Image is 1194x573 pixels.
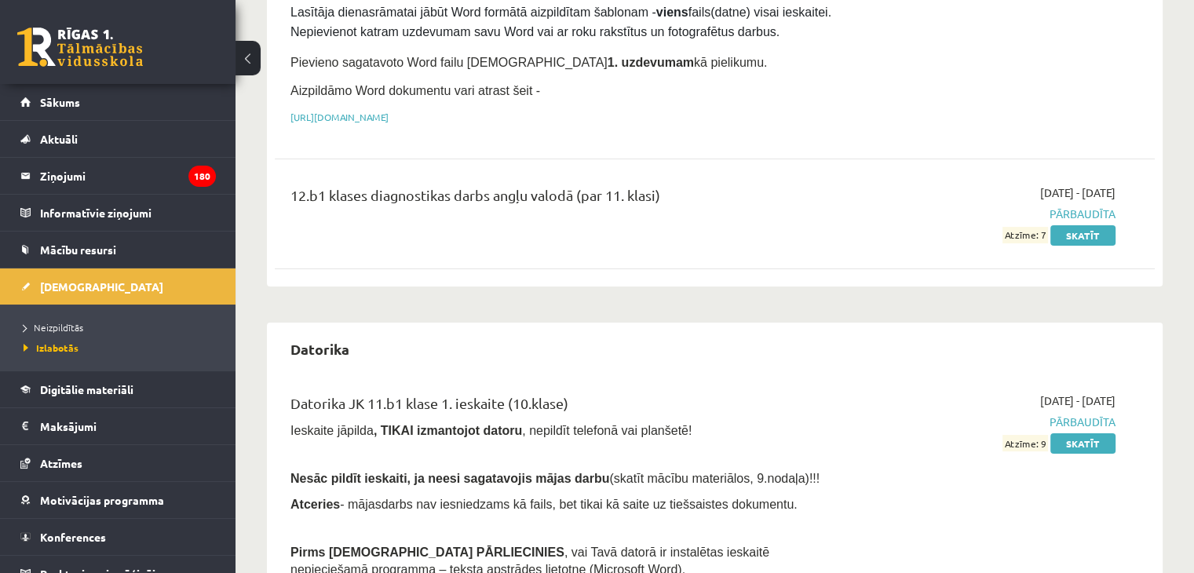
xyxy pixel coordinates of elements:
a: Sākums [20,84,216,120]
a: Aktuāli [20,121,216,157]
a: Skatīt [1050,433,1115,454]
div: Datorika JK 11.b1 klase 1. ieskaite (10.klase) [290,392,833,422]
a: Skatīt [1050,225,1115,246]
span: Ieskaite jāpilda , nepildīt telefonā vai planšetē! [290,424,692,437]
span: Pārbaudīta [856,206,1115,222]
strong: 1. uzdevumam [608,56,694,69]
span: Atzīme: 7 [1002,227,1048,243]
a: Informatīvie ziņojumi [20,195,216,231]
div: 12.b1 klases diagnostikas darbs angļu valodā (par 11. klasi) [290,184,833,214]
span: Konferences [40,530,106,544]
a: Motivācijas programma [20,482,216,518]
legend: Informatīvie ziņojumi [40,195,216,231]
a: Neizpildītās [24,320,220,334]
a: Digitālie materiāli [20,371,216,407]
a: Izlabotās [24,341,220,355]
a: Mācību resursi [20,232,216,268]
h2: Datorika [275,330,365,367]
span: Digitālie materiāli [40,382,133,396]
a: [URL][DOMAIN_NAME] [290,111,389,123]
span: Neizpildītās [24,321,83,334]
a: Ziņojumi180 [20,158,216,194]
span: Pārbaudīta [856,414,1115,430]
span: (skatīt mācību materiālos, 9.nodaļa)!!! [609,472,820,485]
a: Rīgas 1. Tālmācības vidusskola [17,27,143,67]
a: Konferences [20,519,216,555]
span: [DATE] - [DATE] [1040,392,1115,409]
legend: Ziņojumi [40,158,216,194]
span: Motivācijas programma [40,493,164,507]
span: Atzīmes [40,456,82,470]
span: Atzīme: 9 [1002,435,1048,451]
a: Atzīmes [20,445,216,481]
span: Izlabotās [24,341,79,354]
a: [DEMOGRAPHIC_DATA] [20,268,216,305]
legend: Maksājumi [40,408,216,444]
span: - mājasdarbs nav iesniedzams kā fails, bet tikai kā saite uz tiešsaistes dokumentu. [290,498,798,511]
i: 180 [188,166,216,187]
span: Pievieno sagatavoto Word failu [DEMOGRAPHIC_DATA] kā pielikumu. [290,56,767,69]
a: Maksājumi [20,408,216,444]
strong: viens [656,5,688,19]
span: Sākums [40,95,80,109]
span: [DATE] - [DATE] [1040,184,1115,201]
span: Mācību resursi [40,243,116,257]
b: , TIKAI izmantojot datoru [374,424,522,437]
b: Atceries [290,498,340,511]
span: Aizpildāmo Word dokumentu vari atrast šeit - [290,84,540,97]
span: Nesāc pildīt ieskaiti, ja neesi sagatavojis mājas darbu [290,472,609,485]
span: [DEMOGRAPHIC_DATA] [40,279,163,294]
span: Aktuāli [40,132,78,146]
span: Pirms [DEMOGRAPHIC_DATA] PĀRLIECINIES [290,546,564,559]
